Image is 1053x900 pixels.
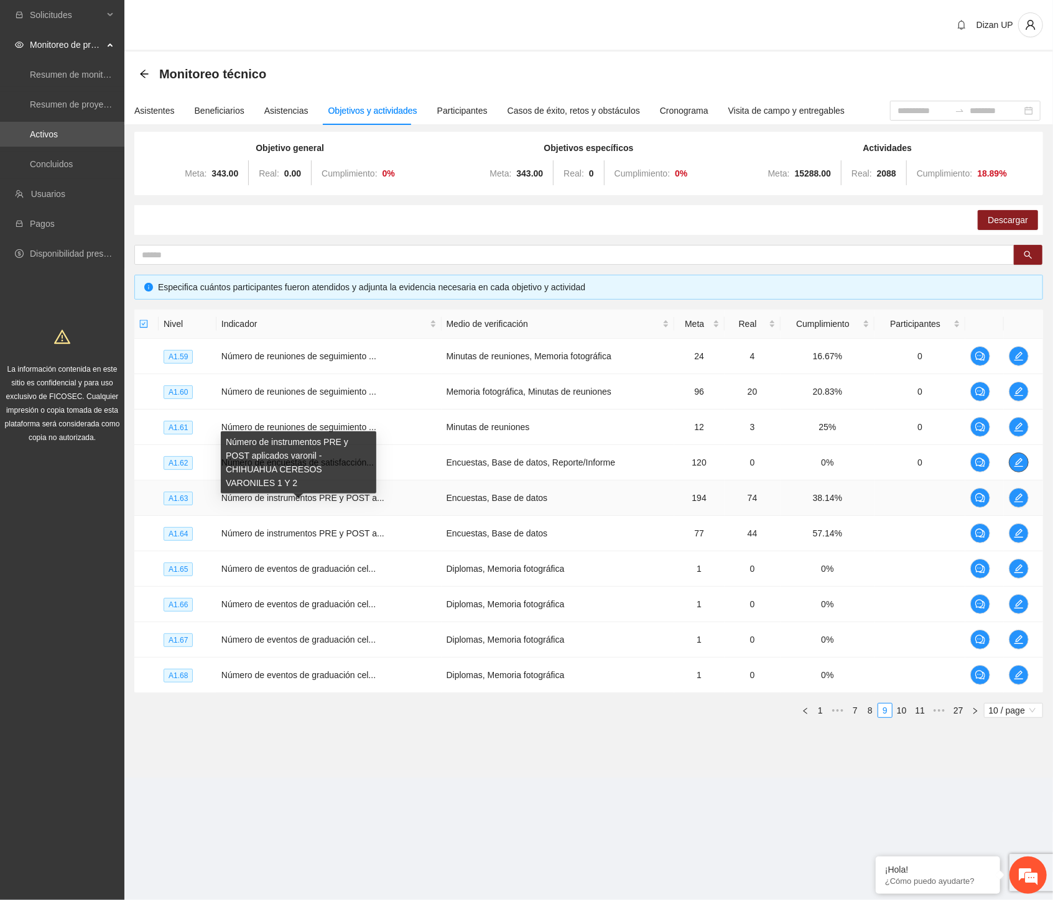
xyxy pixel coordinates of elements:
span: Real: [564,168,584,178]
span: info-circle [144,283,153,292]
a: 1 [814,704,827,717]
div: Número de instrumentos PRE y POST aplicados varonil - CHIHUAHUA CERESOS VARONILES 1 Y 2 [221,431,376,494]
td: 77 [674,516,725,551]
th: Real [725,310,781,339]
a: 10 [893,704,911,717]
li: 1 [813,703,828,718]
span: arrow-left [139,69,149,79]
td: 0 [874,445,965,480]
span: edit [1009,387,1028,397]
span: Meta [679,317,710,331]
span: Cumplimiento [786,317,861,331]
strong: 0 [589,168,594,178]
td: 24 [674,339,725,374]
td: Minutas de reuniones, Memoria fotográfica [442,339,674,374]
span: Real: [851,168,872,178]
button: edit [1009,630,1029,650]
td: 0% [781,445,875,480]
a: Activos [30,129,58,139]
td: 0 [874,410,965,445]
span: 10 / page [989,704,1038,717]
td: 20.83% [781,374,875,410]
span: right [972,707,979,715]
button: comment [970,630,990,650]
th: Nivel [159,310,216,339]
span: bell [952,20,971,30]
a: 9 [878,704,892,717]
span: edit [1009,351,1028,361]
span: A1.64 [164,527,193,541]
td: 20 [725,374,781,410]
span: Monitoreo técnico [159,64,266,84]
span: Cumplimiento: [917,168,972,178]
span: Solicitudes [30,2,103,27]
span: Descargar [988,213,1028,227]
td: 16.67% [781,339,875,374]
span: swap-right [955,106,965,116]
td: 0 [725,587,781,622]
button: search [1014,245,1042,265]
span: search [1024,250,1032,260]
span: A1.60 [164,385,193,399]
td: Diplomas, Memoria fotográfica [442,658,674,693]
button: Descargar [978,210,1038,230]
div: Asistencias [264,104,308,117]
button: left [798,703,813,718]
td: Diplomas, Memoria fotográfica [442,587,674,622]
span: Número de eventos de graduación cel... [221,670,376,680]
span: Meta: [489,168,511,178]
span: Número de eventos de graduación cel... [221,599,376,609]
div: ¡Hola! [885,865,991,875]
a: Resumen de monitoreo [30,70,121,80]
td: 1 [674,587,725,622]
span: La información contenida en este sitio es confidencial y para uso exclusivo de FICOSEC. Cualquier... [5,365,120,442]
td: 120 [674,445,725,480]
li: Next 5 Pages [929,703,949,718]
span: inbox [15,11,24,19]
span: A1.67 [164,633,193,647]
td: Minutas de reuniones [442,410,674,445]
a: Usuarios [31,189,65,199]
span: warning [54,329,70,345]
td: 0 [874,374,965,410]
td: 0% [781,587,875,622]
a: 8 [863,704,877,717]
th: Indicador [216,310,442,339]
button: edit [1009,559,1029,579]
button: bell [952,15,972,35]
li: 27 [949,703,968,718]
span: Real [730,317,766,331]
button: user [1018,12,1043,37]
a: Pagos [30,219,55,229]
a: Disponibilidad presupuestal [30,249,136,259]
td: Memoria fotográfica, Minutas de reuniones [442,374,674,410]
td: Diplomas, Memoria fotográfica [442,551,674,587]
span: Participantes [879,317,951,331]
a: Resumen de proyectos aprobados [30,99,163,109]
span: A1.68 [164,669,193,682]
strong: 18.89 % [977,168,1007,178]
button: edit [1009,594,1029,614]
span: A1.66 [164,598,193,612]
td: 0% [781,658,875,693]
button: comment [970,452,990,472]
p: ¿Cómo puedo ayudarte? [885,876,991,886]
span: edit [1009,422,1028,432]
td: 194 [674,480,725,516]
strong: 15288.00 [795,168,831,178]
td: 96 [674,374,725,410]
td: 1 [674,658,725,693]
span: left [802,707,809,715]
button: edit [1009,346,1029,366]
button: comment [970,346,990,366]
div: Casos de éxito, retos y obstáculos [508,104,640,117]
span: to [955,106,965,116]
td: 0 [874,339,965,374]
button: comment [970,523,990,543]
div: Visita de campo y entregables [728,104,845,117]
td: Diplomas, Memoria fotográfica [442,622,674,658]
li: 11 [911,703,929,718]
span: Indicador [221,317,427,331]
button: edit [1009,523,1029,543]
strong: 343.00 [211,168,238,178]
